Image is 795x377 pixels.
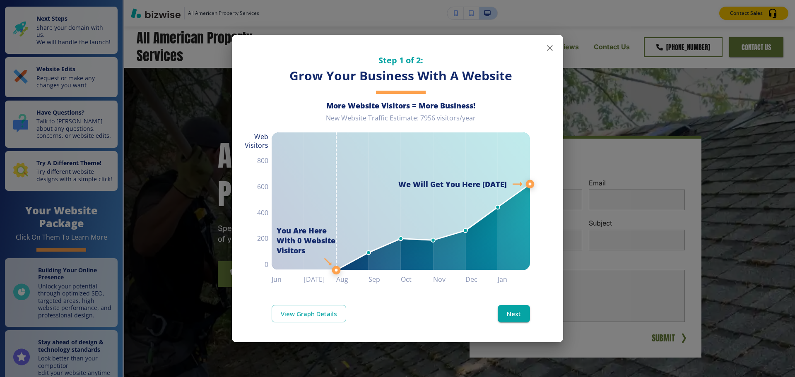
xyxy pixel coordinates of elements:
[336,274,369,285] h6: Aug
[369,274,401,285] h6: Sep
[272,101,530,110] h6: More Website Visitors = More Business!
[272,114,530,129] div: New Website Traffic Estimate: 7956 visitors/year
[401,274,433,285] h6: Oct
[433,274,465,285] h6: Nov
[304,274,336,285] h6: [DATE]
[272,55,530,66] h5: Step 1 of 2:
[498,305,530,322] button: Next
[272,67,530,84] h3: Grow Your Business With A Website
[272,274,304,285] h6: Jun
[498,274,530,285] h6: Jan
[272,305,346,322] a: View Graph Details
[465,274,498,285] h6: Dec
